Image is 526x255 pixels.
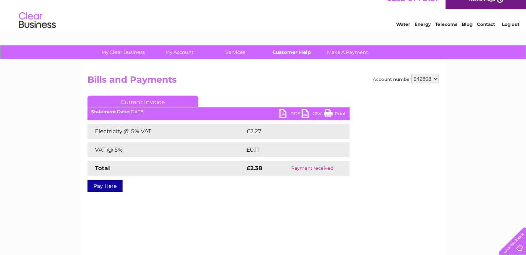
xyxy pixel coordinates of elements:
a: Customer Help [261,45,322,59]
a: PDF [279,109,302,120]
a: Current Invoice [87,96,198,107]
a: Print [324,109,346,120]
div: [DATE] [87,109,350,114]
a: My Clear Business [93,45,154,59]
strong: £2.38 [247,165,262,172]
strong: Total [95,165,110,172]
a: My Account [149,45,210,59]
div: Clear Business is a trading name of Verastar Limited (registered in [GEOGRAPHIC_DATA] No. 3667643... [89,4,438,36]
a: Blog [462,31,472,37]
a: Log out [502,31,519,37]
td: Electricity @ 5% VAT [87,124,245,139]
td: £2.27 [245,124,332,139]
a: Energy [415,31,431,37]
a: Water [396,31,410,37]
a: Telecoms [435,31,457,37]
a: Contact [477,31,495,37]
img: logo.png [18,19,56,42]
a: 0333 014 3131 [387,4,438,13]
a: Services [205,45,266,59]
td: Payment received [275,161,349,176]
td: £0.11 [245,142,330,157]
b: Statement Date: [91,109,129,114]
a: Make A Payment [317,45,378,59]
h2: Bills and Payments [87,75,439,89]
a: Pay Here [87,180,123,192]
div: Account number [373,75,439,83]
a: CSV [302,109,324,120]
td: VAT @ 5% [87,142,245,157]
